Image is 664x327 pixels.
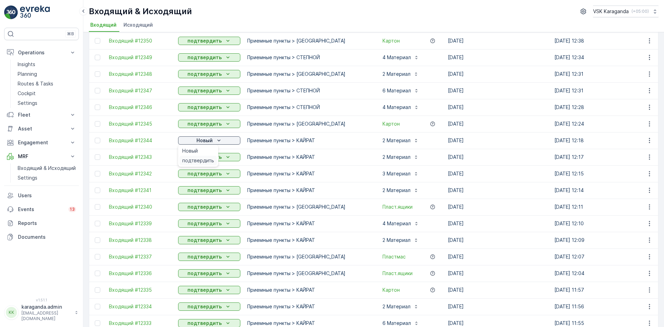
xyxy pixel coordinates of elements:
[444,265,551,282] td: [DATE]
[551,66,657,82] td: [DATE] 12:31
[109,154,171,161] a: Входящий #12343
[382,237,411,244] p: 2 Материал
[382,104,411,111] p: 4 Материал
[109,303,171,310] span: Входящий #12334
[18,234,76,240] p: Documents
[551,215,657,232] td: [DATE] 12:10
[551,248,657,265] td: [DATE] 12:07
[593,8,629,15] p: VSK Karaganda
[247,37,371,44] p: Приемные пункты > [GEOGRAPHIC_DATA]
[187,253,222,260] p: подтвердить
[95,171,100,176] div: Toggle Row Selected
[551,82,657,99] td: [DATE] 12:31
[382,37,400,44] a: Картон
[178,103,240,111] button: подтвердить
[95,188,100,193] div: Toggle Row Selected
[109,253,171,260] a: Входящий #12337
[109,320,171,327] a: Входящий #12333
[95,320,100,326] div: Toggle Row Selected
[182,147,198,154] span: Новый
[18,192,76,199] p: Users
[109,237,171,244] span: Входящий #12338
[444,165,551,182] td: [DATE]
[378,102,423,113] button: 4 Материал
[247,320,371,327] p: Приемные пункты > КАЙРАТ
[247,154,371,161] p: Приемные пункты > КАЙРАТ
[15,60,79,69] a: Insights
[631,9,649,14] p: ( +05:00 )
[109,71,171,78] a: Входящий #12348
[21,310,71,321] p: [EMAIL_ADDRESS][DOMAIN_NAME]
[95,271,100,276] div: Toggle Row Selected
[18,80,53,87] p: Routes & Tasks
[109,37,171,44] a: Входящий #12350
[378,69,423,80] button: 2 Материал
[18,174,37,181] p: Settings
[4,303,79,321] button: KKkaraganda.admin[EMAIL_ADDRESS][DOMAIN_NAME]
[178,219,240,228] button: подтвердить
[95,138,100,143] div: Toggle Row Selected
[109,203,171,210] span: Входящий #12340
[378,218,423,229] button: 4 Материал
[187,237,222,244] p: подтвердить
[109,170,171,177] span: Входящий #12342
[15,173,79,183] a: Settings
[109,137,171,144] span: Входящий #12344
[178,87,240,95] button: подтвердить
[178,53,240,62] button: подтвердить
[551,116,657,132] td: [DATE] 12:24
[109,87,171,94] a: Входящий #12347
[4,136,79,149] button: Engagement
[444,232,551,248] td: [DATE]
[109,54,171,61] a: Входящий #12349
[593,6,658,17] button: VSK Karaganda(+05:00)
[551,165,657,182] td: [DATE] 12:15
[178,37,240,45] button: подтвердить
[551,182,657,199] td: [DATE] 12:14
[109,220,171,227] a: Входящий #12339
[95,121,100,127] div: Toggle Row Selected
[444,116,551,132] td: [DATE]
[182,157,214,164] span: подтвердить
[18,153,65,160] p: MRF
[378,185,423,196] button: 2 Материал
[187,320,222,327] p: подтвердить
[95,105,100,110] div: Toggle Row Selected
[4,202,79,216] a: Events13
[4,108,79,122] button: Fleet
[15,79,79,89] a: Routes & Tasks
[95,221,100,226] div: Toggle Row Selected
[382,303,411,310] p: 2 Материал
[95,71,100,77] div: Toggle Row Selected
[378,152,423,163] button: 2 Материал
[247,237,371,244] p: Приемные пункты > КАЙРАТ
[109,187,171,194] a: Входящий #12341
[178,186,240,194] button: подтвердить
[382,320,411,327] p: 6 Материал
[382,203,413,210] span: Пласт.ящики
[382,87,411,94] p: 6 Материал
[247,71,371,78] p: Приемные пункты > [GEOGRAPHIC_DATA]
[18,206,64,213] p: Events
[196,137,213,144] p: Новый
[382,170,411,177] p: 3 Материал
[378,235,423,246] button: 2 Материал
[444,199,551,215] td: [DATE]
[444,33,551,49] td: [DATE]
[178,170,240,178] button: подтвердить
[187,120,222,127] p: подтвердить
[109,287,171,293] a: Входящий #12335
[4,6,18,19] img: logo
[382,270,413,277] a: Пласт.ящики
[15,98,79,108] a: Settings
[551,149,657,165] td: [DATE] 12:17
[18,125,65,132] p: Asset
[187,37,222,44] p: подтвердить
[444,149,551,165] td: [DATE]
[382,71,411,78] p: 2 Материал
[95,154,100,160] div: Toggle Row Selected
